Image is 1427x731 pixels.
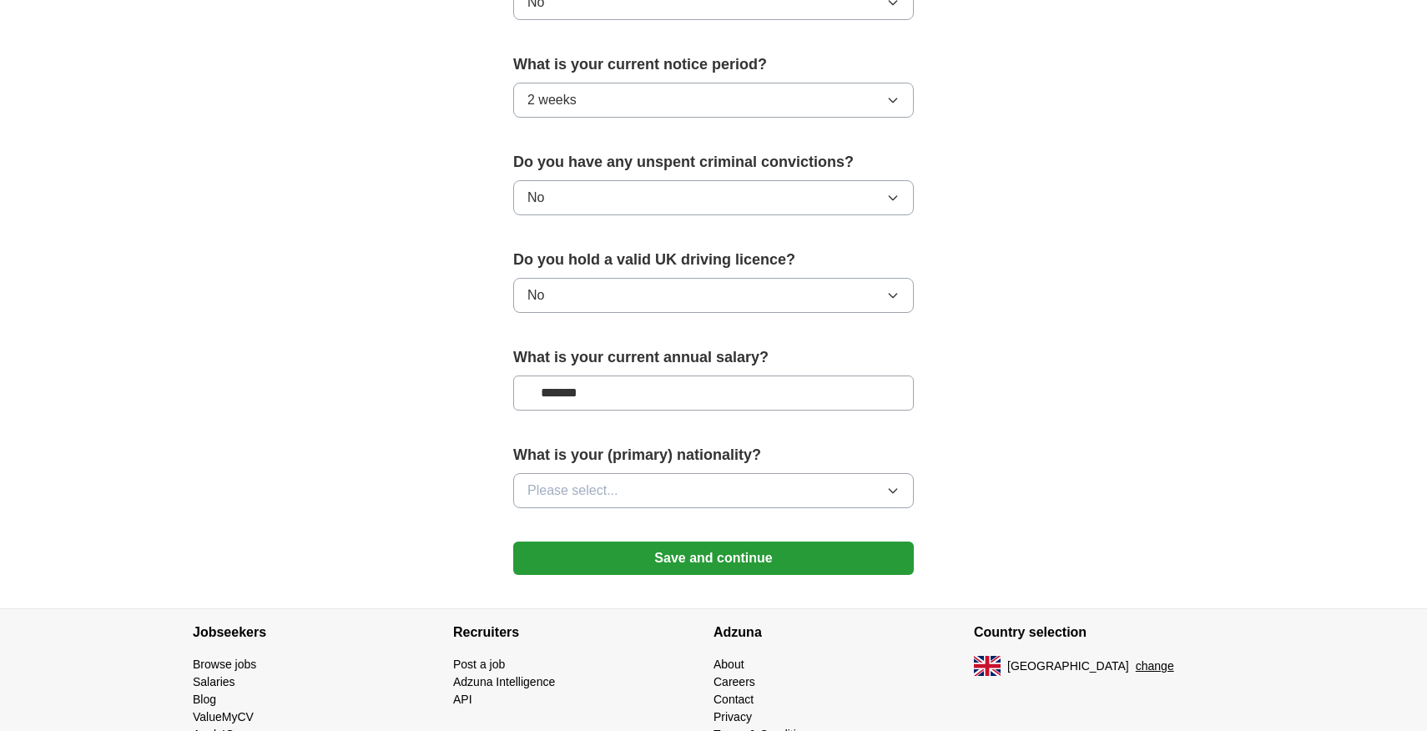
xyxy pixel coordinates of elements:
label: What is your (primary) nationality? [513,444,914,466]
button: No [513,278,914,313]
label: Do you have any unspent criminal convictions? [513,151,914,174]
a: Post a job [453,658,505,671]
button: Please select... [513,473,914,508]
h4: Country selection [974,609,1234,656]
span: No [527,188,544,208]
a: Salaries [193,675,235,688]
label: What is your current notice period? [513,53,914,76]
a: Browse jobs [193,658,256,671]
button: 2 weeks [513,83,914,118]
span: No [527,285,544,305]
span: [GEOGRAPHIC_DATA] [1007,658,1129,675]
button: change [1136,658,1174,675]
a: Blog [193,693,216,706]
a: Adzuna Intelligence [453,675,555,688]
a: Privacy [713,710,752,723]
a: About [713,658,744,671]
span: Please select... [527,481,618,501]
a: API [453,693,472,706]
img: UK flag [974,656,1001,676]
span: 2 weeks [527,90,577,110]
button: No [513,180,914,215]
a: Careers [713,675,755,688]
label: What is your current annual salary? [513,346,914,369]
button: Save and continue [513,542,914,575]
label: Do you hold a valid UK driving licence? [513,249,914,271]
a: ValueMyCV [193,710,254,723]
a: Contact [713,693,754,706]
